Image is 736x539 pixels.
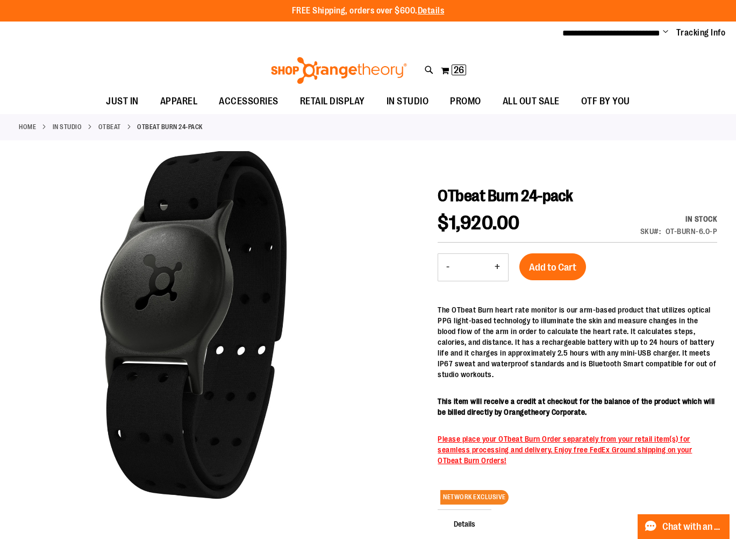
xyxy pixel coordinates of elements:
[519,253,586,280] button: Add to Cart
[440,490,509,505] span: NETWORK EXCLUSIVE
[529,261,576,273] span: Add to Cart
[387,89,429,114] span: IN STUDIO
[19,151,368,501] div: OTbeat Burn 24-pack
[19,151,368,501] div: carousel
[418,6,445,16] a: Details
[160,89,198,114] span: APPAREL
[438,212,520,234] span: $1,920.00
[137,122,203,132] strong: OTbeat Burn 24-pack
[450,89,481,114] span: PROMO
[19,150,368,499] img: OTbeat Burn 24-pack
[458,254,487,280] input: Product quantity
[666,226,718,237] div: OT-BURN-6.0-P
[685,215,717,223] span: In stock
[676,27,726,39] a: Tracking Info
[438,397,715,416] b: This item will receive a credit at checkout for the balance of the product which will be billed d...
[640,214,718,224] div: Availability
[487,254,508,281] button: Increase product quantity
[638,514,730,539] button: Chat with an Expert
[292,5,445,17] p: FREE Shipping, orders over $600.
[438,435,692,465] span: Please place your OTbeat Burn Order separately from your retail item(s) for seamless processing a...
[454,65,464,75] span: 26
[663,27,668,38] button: Account menu
[438,254,458,281] button: Decrease product quantity
[98,122,121,132] a: OTbeat
[640,227,661,236] strong: SKU
[106,89,139,114] span: JUST IN
[438,187,573,205] span: OTbeat Burn 24-pack
[503,89,560,114] span: ALL OUT SALE
[219,89,278,114] span: ACCESSORIES
[300,89,365,114] span: RETAIL DISPLAY
[438,304,717,380] p: The OTbeat Burn heart rate monitor is our arm-based product that utilizes optical PPG light-based...
[269,57,409,84] img: Shop Orangetheory
[19,122,36,132] a: Home
[438,509,491,537] span: Details
[662,522,723,532] span: Chat with an Expert
[53,122,82,132] a: IN STUDIO
[581,89,630,114] span: OTF BY YOU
